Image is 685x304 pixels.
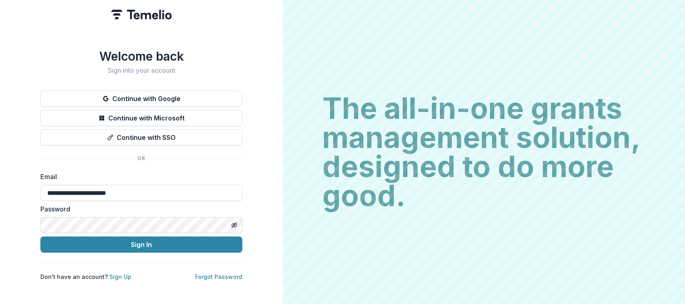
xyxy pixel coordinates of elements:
label: Password [40,204,237,214]
img: Temelio [111,10,172,19]
button: Continue with SSO [40,129,242,146]
h2: Sign into your account [40,67,242,74]
button: Continue with Microsoft [40,110,242,126]
h1: Welcome back [40,49,242,63]
button: Sign In [40,236,242,253]
a: Forgot Password [195,273,242,280]
button: Continue with Google [40,91,242,107]
label: Email [40,172,237,182]
button: Toggle password visibility [228,219,241,232]
p: Don't have an account? [40,272,131,281]
a: Sign Up [109,273,131,280]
